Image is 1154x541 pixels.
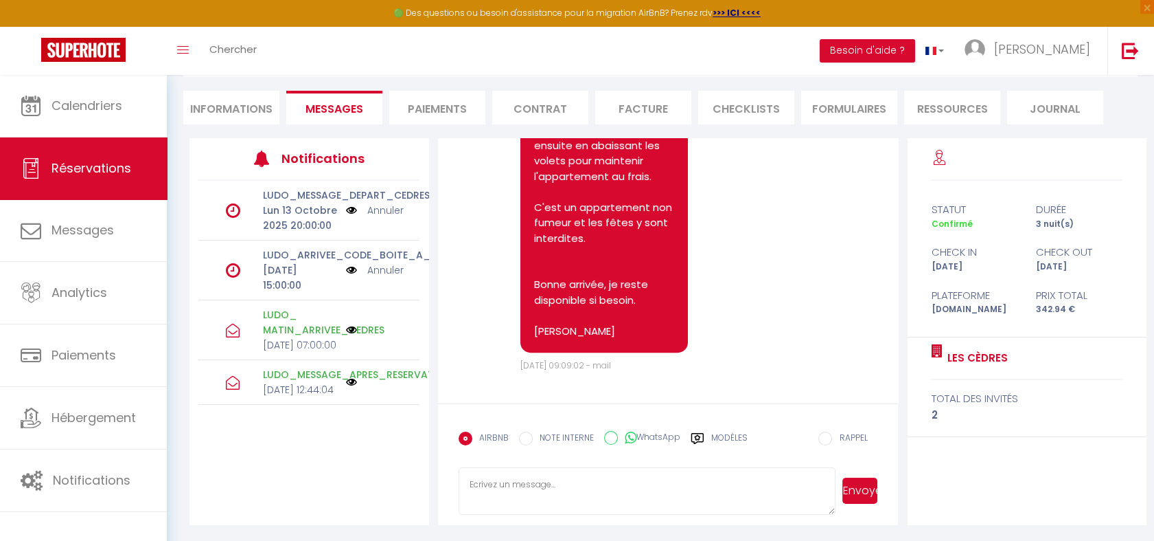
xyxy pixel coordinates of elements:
[922,244,1027,261] div: check in
[520,360,611,371] span: [DATE] 09:09:02 - mail
[51,221,114,239] span: Messages
[346,203,357,218] img: NO IMAGE
[1027,303,1132,316] div: 342.94 €
[954,27,1107,75] a: ... [PERSON_NAME]
[367,263,404,278] a: Annuler
[931,407,1122,423] div: 2
[367,203,404,218] a: Annuler
[1027,201,1132,218] div: durée
[492,91,588,124] li: Contrat
[263,367,337,382] p: LUDO_MESSAGE_APRES_RESERVATION_CEDRES
[698,91,794,124] li: CHECKLISTS
[1007,91,1103,124] li: Journal
[346,377,357,388] img: NO IMAGE
[922,201,1027,218] div: statut
[51,346,116,364] span: Paiements
[263,203,337,233] p: Lun 13 Octobre 2025 20:00:00
[51,159,131,177] span: Réservations
[183,91,279,124] li: Informations
[472,432,509,447] label: AIRBNB
[53,472,130,489] span: Notifications
[51,409,136,426] span: Hébergement
[346,263,357,278] img: NO IMAGE
[820,39,915,63] button: Besoin d'aide ?
[965,39,985,60] img: ...
[263,247,337,263] p: LUDO_ARRIVEE_CODE_BOITE_A_CLES_CEDRES
[942,350,1007,366] a: Les cèdres
[1027,287,1132,304] div: Prix total
[51,97,122,114] span: Calendriers
[1027,218,1132,231] div: 3 nuit(s)
[994,41,1090,58] span: [PERSON_NAME]
[713,7,761,19] a: >>> ICI <<<<
[801,91,897,124] li: FORMULAIRES
[842,478,878,504] button: Envoyer
[1122,42,1139,59] img: logout
[263,188,337,203] p: LUDO_MESSAGE_DEPART_CEDRES
[346,324,357,335] img: NO IMAGE
[711,432,748,456] label: Modèles
[533,432,594,447] label: NOTE INTERNE
[41,38,126,62] img: Super Booking
[904,91,1000,124] li: Ressources
[931,218,972,230] span: Confirmé
[209,42,257,56] span: Chercher
[922,261,1027,274] div: [DATE]
[263,338,337,353] p: [DATE] 07:00:00
[832,432,867,447] label: RAPPEL
[595,91,691,124] li: Facture
[389,91,485,124] li: Paiements
[922,287,1027,304] div: Plateforme
[281,143,373,174] h3: Notifications
[1027,244,1132,261] div: check out
[263,307,337,338] p: LUDO_ MATIN_ARRIVEE_CEDRES
[51,284,107,301] span: Analytics
[199,27,267,75] a: Chercher
[263,263,337,293] p: [DATE] 15:00:00
[1027,261,1132,274] div: [DATE]
[931,390,1122,407] div: total des invités
[305,101,363,117] span: Messages
[922,303,1027,316] div: [DOMAIN_NAME]
[263,382,337,397] p: [DATE] 12:44:04
[618,431,680,446] label: WhatsApp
